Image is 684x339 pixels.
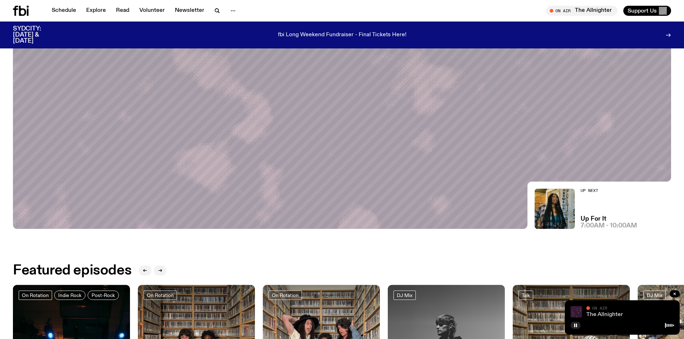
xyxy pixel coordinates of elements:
a: Read [112,6,134,16]
img: Ify - a Brown Skin girl with black braided twists, looking up to the side with her tongue stickin... [535,189,575,229]
a: Post-Rock [88,291,119,300]
p: fbi Long Weekend Fundraiser - Final Tickets Here! [278,32,406,38]
a: On Rotation [144,291,177,300]
span: DJ Mix [647,293,662,298]
a: Indie Rock [54,291,85,300]
a: Schedule [47,6,80,16]
a: Volunteer [135,6,169,16]
a: DJ Mix [394,291,416,300]
span: 7:00am - 10:00am [581,223,637,229]
span: DJ Mix [397,293,413,298]
h2: Up Next [581,189,637,193]
a: On Rotation [19,291,52,300]
button: Support Us [623,6,671,16]
a: Explore [82,6,110,16]
a: The Allnighter [586,312,623,317]
a: Up For It [581,216,606,222]
span: Support Us [628,8,657,14]
h2: Featured episodes [13,264,131,277]
button: On AirThe Allnighter [546,6,618,16]
a: On Rotation [269,291,302,300]
a: DJ Mix [643,291,666,300]
span: On Rotation [22,293,49,298]
a: Talk [518,291,533,300]
h3: SYDCITY: [DATE] & [DATE] [13,26,59,44]
span: On Rotation [272,293,299,298]
span: Post-Rock [92,293,115,298]
a: Newsletter [171,6,209,16]
span: Indie Rock [58,293,82,298]
span: On Rotation [147,293,174,298]
span: On Air [592,306,607,310]
span: Talk [522,293,530,298]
